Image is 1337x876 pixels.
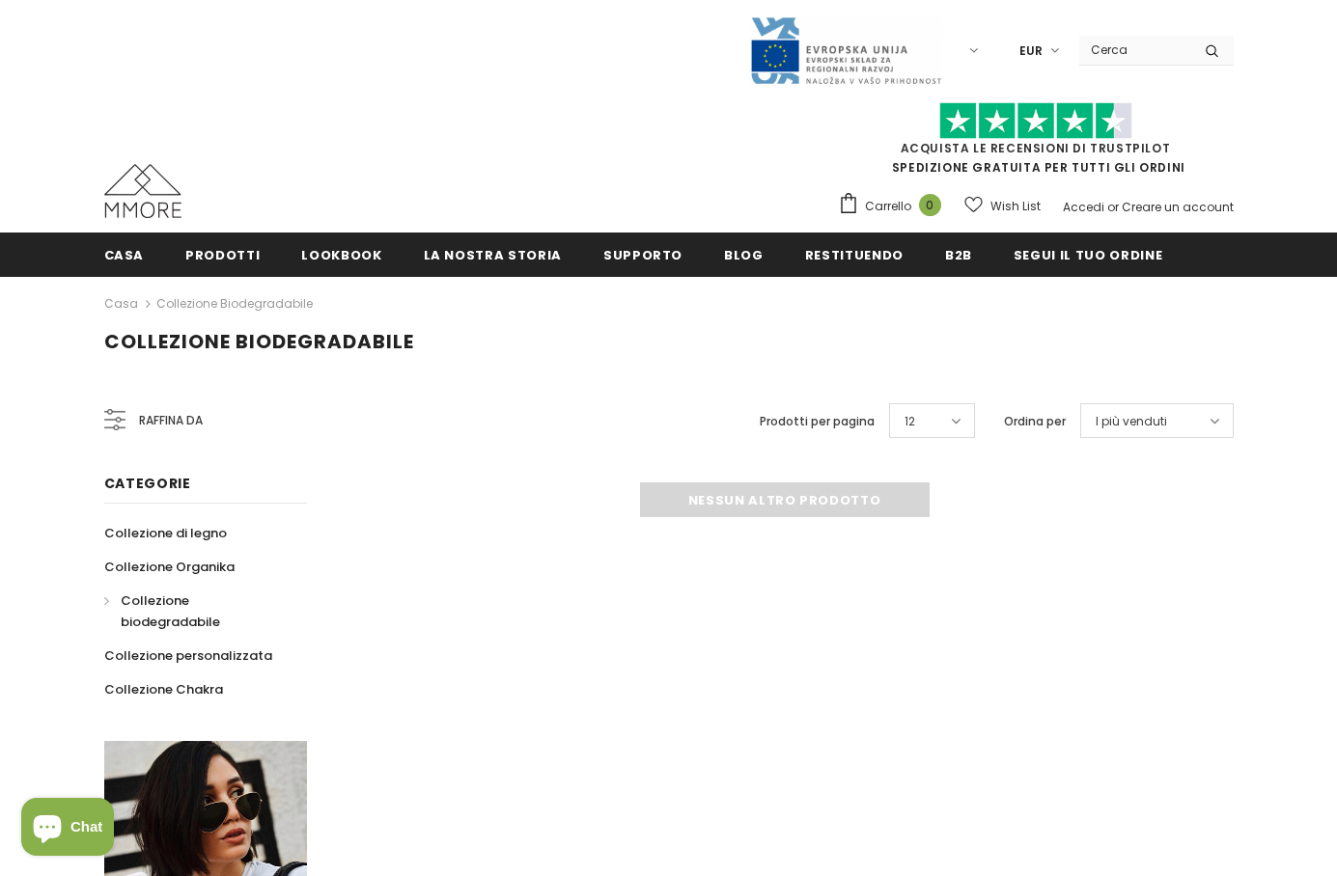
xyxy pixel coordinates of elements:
[104,328,414,355] span: Collezione biodegradabile
[301,233,381,276] a: Lookbook
[865,197,911,216] span: Carrello
[838,192,951,221] a: Carrello 0
[905,412,915,431] span: 12
[104,524,227,542] span: Collezione di legno
[964,189,1041,223] a: Wish List
[603,233,682,276] a: supporto
[1107,199,1119,215] span: or
[104,292,138,315] a: Casa
[121,591,220,631] span: Collezione biodegradabile
[1014,233,1162,276] a: Segui il tuo ordine
[1096,412,1167,431] span: I più venduti
[749,41,942,58] a: Javni Razpis
[1014,246,1162,264] span: Segui il tuo ordine
[185,233,260,276] a: Prodotti
[104,584,286,639] a: Collezione biodegradabile
[301,246,381,264] span: Lookbook
[104,550,235,584] a: Collezione Organika
[104,639,272,672] a: Collezione personalizzata
[1004,412,1066,431] label: Ordina per
[901,140,1171,156] a: Acquista le recensioni di TrustPilot
[603,246,682,264] span: supporto
[939,102,1132,140] img: Fidati di Pilot Stars
[805,233,904,276] a: Restituendo
[104,558,235,576] span: Collezione Organika
[760,412,875,431] label: Prodotti per pagina
[1122,199,1234,215] a: Creare un account
[185,246,260,264] span: Prodotti
[104,246,145,264] span: Casa
[156,295,313,312] a: Collezione biodegradabile
[15,798,120,861] inbox-online-store-chat: Shopify online store chat
[104,680,223,698] span: Collezione Chakra
[1019,41,1043,61] span: EUR
[749,15,942,86] img: Javni Razpis
[838,111,1234,176] span: SPEDIZIONE GRATUITA PER TUTTI GLI ORDINI
[104,672,223,706] a: Collezione Chakra
[424,246,562,264] span: La nostra storia
[104,233,145,276] a: Casa
[945,233,972,276] a: B2B
[1063,199,1104,215] a: Accedi
[104,646,272,665] span: Collezione personalizzata
[945,246,972,264] span: B2B
[805,246,904,264] span: Restituendo
[1079,36,1190,64] input: Search Site
[990,197,1041,216] span: Wish List
[919,194,941,216] span: 0
[424,233,562,276] a: La nostra storia
[104,516,227,550] a: Collezione di legno
[139,410,203,431] span: Raffina da
[104,164,181,218] img: Casi MMORE
[724,233,764,276] a: Blog
[724,246,764,264] span: Blog
[104,474,191,493] span: Categorie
